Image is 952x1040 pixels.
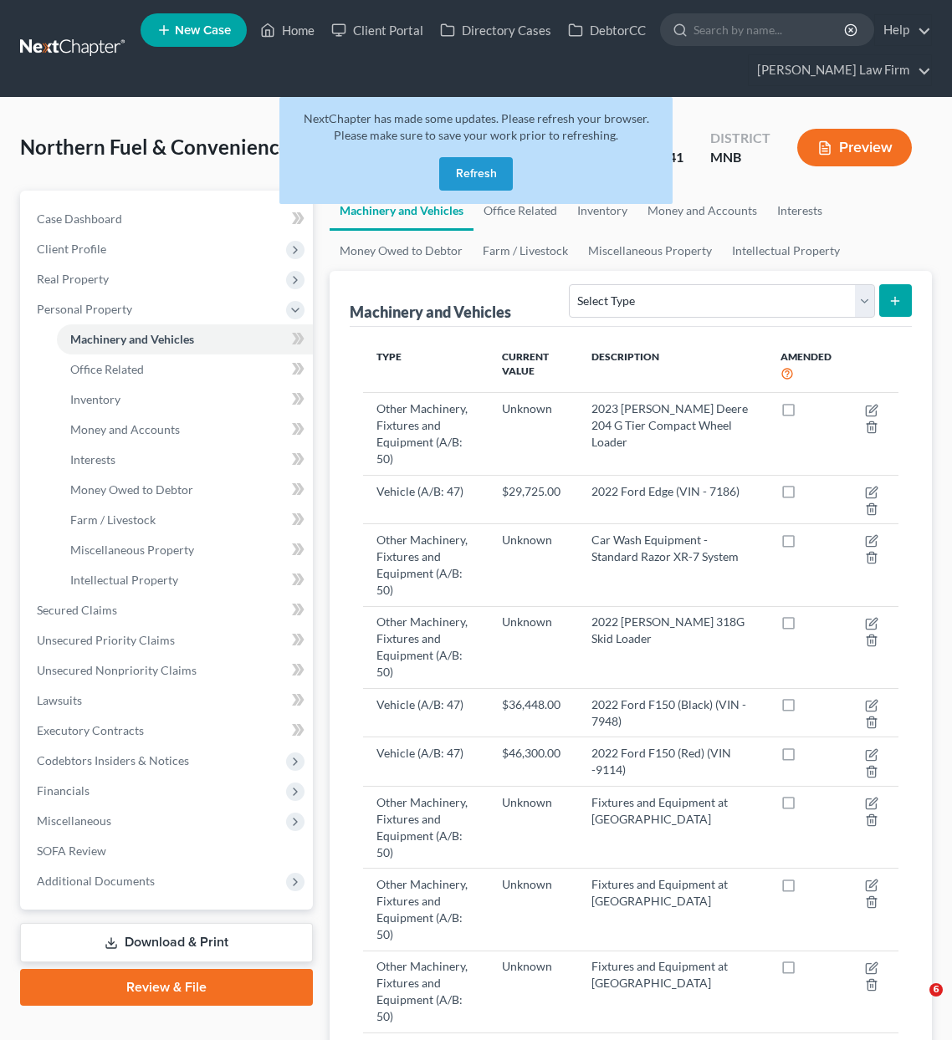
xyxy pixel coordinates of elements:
[363,340,489,393] th: Type
[363,869,489,951] td: Other Machinery, Fixtures and Equipment (A/B: 50)
[37,663,197,677] span: Unsecured Nonpriority Claims
[323,15,432,45] a: Client Portal
[489,340,578,393] th: Current Value
[767,191,832,231] a: Interests
[473,231,578,271] a: Farm / Livestock
[578,951,767,1032] td: Fixtures and Equipment at [GEOGRAPHIC_DATA]
[20,135,330,159] span: Northern Fuel & Convenience, Inc.
[57,505,313,535] a: Farm / Livestock
[20,923,313,962] a: Download & Print
[57,535,313,565] a: Miscellaneous Property
[767,340,847,393] th: Amended
[489,689,578,737] td: $36,448.00
[489,606,578,688] td: Unknown
[70,543,194,557] span: Miscellaneous Property
[37,242,106,256] span: Client Profile
[578,737,767,786] td: 2022 Ford F150 (Red) (VIN -9114)
[578,689,767,737] td: 2022 Ford F150 (Black) (VIN - 7948)
[637,191,767,231] a: Money and Accounts
[304,111,649,142] span: NextChapter has made some updates. Please refresh your browser. Please make sure to save your wor...
[23,836,313,866] a: SOFA Review
[578,606,767,688] td: 2022 [PERSON_NAME] 318G Skid Loader
[37,633,175,647] span: Unsecured Priority Claims
[70,422,180,436] span: Money and Accounts
[363,951,489,1032] td: Other Machinery, Fixtures and Equipment (A/B: 50)
[797,129,912,166] button: Preview
[37,844,106,858] span: SOFA Review
[70,482,193,497] span: Money Owed to Debtor
[37,813,111,828] span: Miscellaneous
[23,595,313,625] a: Secured Claims
[70,512,156,527] span: Farm / Livestock
[749,55,931,85] a: [PERSON_NAME] Law Firm
[37,874,155,888] span: Additional Documents
[23,716,313,746] a: Executory Contracts
[489,951,578,1032] td: Unknown
[70,573,178,587] span: Intellectual Property
[70,362,144,376] span: Office Related
[57,354,313,385] a: Office Related
[37,212,122,226] span: Case Dashboard
[20,969,313,1006] a: Review & File
[37,302,132,316] span: Personal Property
[489,869,578,951] td: Unknown
[722,231,850,271] a: Intellectual Property
[578,393,767,475] td: 2023 [PERSON_NAME] Deere 204 G Tier Compact Wheel Loader
[929,983,943,997] span: 6
[70,332,194,346] span: Machinery and Vehicles
[363,606,489,688] td: Other Machinery, Fixtures and Equipment (A/B: 50)
[363,786,489,868] td: Other Machinery, Fixtures and Equipment (A/B: 50)
[560,15,654,45] a: DebtorCC
[23,655,313,686] a: Unsecured Nonpriority Claims
[694,14,847,45] input: Search by name...
[578,786,767,868] td: Fixtures and Equipment at [GEOGRAPHIC_DATA]
[363,475,489,523] td: Vehicle (A/B: 47)
[70,452,115,466] span: Interests
[37,693,82,707] span: Lawsuits
[710,129,770,148] div: District
[23,625,313,655] a: Unsecured Priority Claims
[578,475,767,523] td: 2022 Ford Edge (VIN - 7186)
[37,723,144,737] span: Executory Contracts
[57,385,313,415] a: Inventory
[875,15,931,45] a: Help
[57,565,313,595] a: Intellectual Property
[578,524,767,606] td: Car Wash Equipment - Standard Razor XR-7 System
[363,689,489,737] td: Vehicle (A/B: 47)
[252,15,323,45] a: Home
[578,869,767,951] td: Fixtures and Equipment at [GEOGRAPHIC_DATA]
[363,393,489,475] td: Other Machinery, Fixtures and Equipment (A/B: 50)
[57,415,313,445] a: Money and Accounts
[23,204,313,234] a: Case Dashboard
[489,524,578,606] td: Unknown
[57,475,313,505] a: Money Owed to Debtor
[363,524,489,606] td: Other Machinery, Fixtures and Equipment (A/B: 50)
[578,231,722,271] a: Miscellaneous Property
[489,475,578,523] td: $29,725.00
[439,157,513,191] button: Refresh
[23,686,313,716] a: Lawsuits
[350,302,511,322] div: Machinery and Vehicles
[489,786,578,868] td: Unknown
[710,148,770,167] div: MNB
[70,392,120,406] span: Inventory
[175,24,231,37] span: New Case
[57,445,313,475] a: Interests
[489,737,578,786] td: $46,300.00
[330,231,473,271] a: Money Owed to Debtor
[37,603,117,617] span: Secured Claims
[37,783,90,798] span: Financials
[363,737,489,786] td: Vehicle (A/B: 47)
[895,983,935,1023] iframe: Intercom live chat
[37,272,109,286] span: Real Property
[432,15,560,45] a: Directory Cases
[57,324,313,354] a: Machinery and Vehicles
[489,393,578,475] td: Unknown
[37,753,189,767] span: Codebtors Insiders & Notices
[578,340,767,393] th: Description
